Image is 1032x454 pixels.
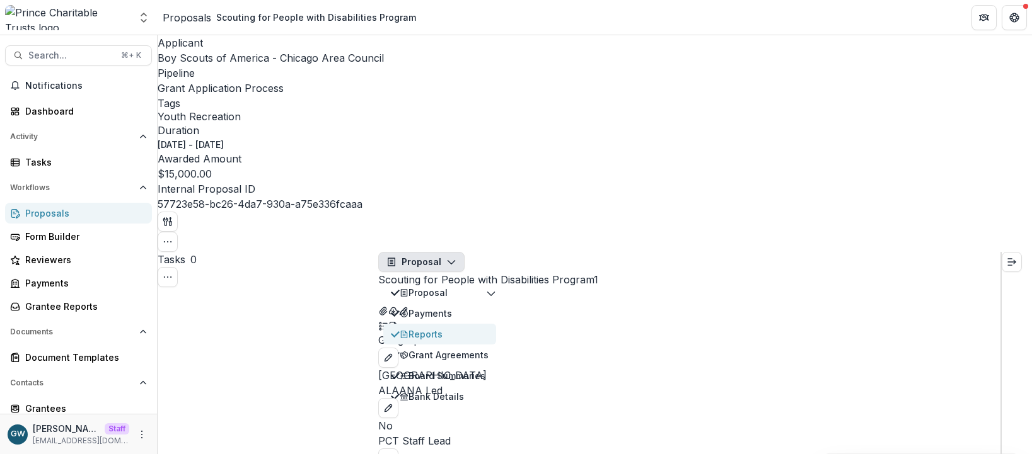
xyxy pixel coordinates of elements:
div: Proposals [25,207,142,220]
p: 57723e58-bc26-4da7-930a-a75e336fcaaa [158,196,362,212]
div: Reviewers [25,253,142,266]
button: Get Help [1002,5,1027,30]
button: Open entity switcher [135,5,153,30]
button: Expand right [1002,252,1022,272]
a: Grantees [5,398,152,419]
p: Awarded Amount [158,151,1032,166]
div: Dashboard [25,105,142,118]
button: Plaintext view [378,317,388,332]
p: PCT Staff Lead [378,433,1000,448]
p: Grant Application Process [158,81,284,96]
button: Open Documents [5,322,152,342]
p: ALAANA Led [378,383,1000,398]
button: Scouting for People with Disabilities Program1 [378,272,598,302]
p: [GEOGRAPHIC_DATA] [378,368,1000,383]
button: Toggle View Cancelled Tasks [158,267,178,287]
button: Open Contacts [5,373,152,393]
p: [PERSON_NAME] [33,422,100,435]
button: Proposal [378,252,465,272]
div: Proposal [400,286,489,299]
span: Documents [10,327,134,336]
a: Form Builder [5,226,152,247]
a: Reviewers [5,249,152,270]
p: Staff [105,423,129,434]
a: Proposals [5,203,152,224]
div: Payments [400,307,489,320]
h3: Tasks [158,252,185,267]
div: Bank Details [400,390,489,403]
p: [DATE] - [DATE] [158,138,224,151]
button: edit [378,398,398,418]
span: 0 [190,253,197,266]
p: Applicant [158,35,1032,50]
button: More [134,427,149,442]
p: Pipeline [158,65,1032,81]
a: Grantee Reports [5,296,152,317]
span: Notifications [25,81,147,91]
a: Proposals [163,10,211,25]
a: Dashboard [5,101,152,122]
div: Reports [400,327,489,341]
button: edit [378,348,398,368]
span: Workflows [10,183,134,192]
button: Open Workflows [5,178,152,198]
a: Payments [5,273,152,293]
button: View Attached Files [378,302,388,317]
button: Notifications [5,76,152,96]
p: No [378,418,1000,433]
img: Prince Charitable Trusts logo [5,5,130,30]
div: Scouting for People with Disabilities Program [216,11,416,24]
button: Partners [971,5,997,30]
p: Tags [158,96,1032,111]
div: Board Summaries [400,369,489,382]
a: Document Templates [5,347,152,368]
a: Tasks [5,152,152,173]
p: [EMAIL_ADDRESS][DOMAIN_NAME] [33,435,129,446]
button: Open Activity [5,127,152,147]
div: Form Builder [25,230,142,243]
p: Internal Proposal ID [158,181,1032,196]
div: Tasks [25,156,142,169]
nav: breadcrumb [163,8,421,26]
a: Boy Scouts of America - Chicago Area Council [158,52,384,64]
div: Grantee Reports [25,300,142,313]
div: Grace Willig [11,430,25,438]
span: Youth Recreation [158,111,241,123]
span: Contacts [10,378,134,387]
div: ⌘ + K [119,48,144,62]
span: Search... [28,50,113,61]
p: Geographic Areas [378,332,1000,348]
div: Document Templates [25,351,142,364]
p: Duration [158,123,1032,138]
p: $15,000.00 [158,166,212,181]
span: Activity [10,132,134,141]
button: Search... [5,45,152,65]
div: Payments [25,276,142,290]
div: Grantees [25,402,142,415]
div: Grant Agreements [400,348,489,361]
